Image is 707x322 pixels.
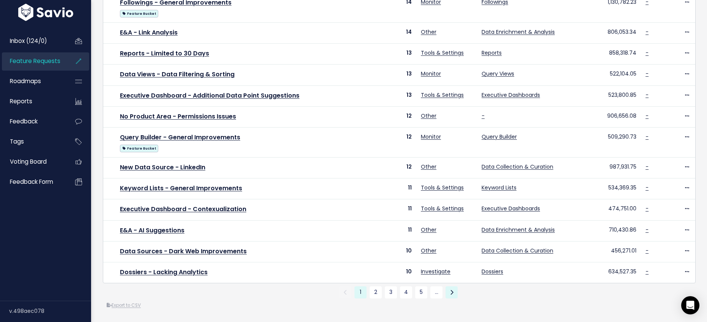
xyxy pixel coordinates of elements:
[568,23,641,44] td: 806,053.34
[375,85,416,106] td: 13
[375,262,416,283] td: 10
[482,247,553,254] a: Data Collection & Curation
[120,28,178,37] a: E&A - Link Analysis
[120,226,184,235] a: E&A - AI Suggestions
[415,286,427,298] a: 5
[120,145,158,152] span: Feature Bucket
[646,133,649,140] a: -
[120,112,236,121] a: No Product Area - Permissions Issues
[482,91,540,99] a: Executive Dashboards
[10,178,53,186] span: Feedback form
[400,286,412,298] a: 4
[482,205,540,212] a: Executive Dashboards
[430,286,442,298] a: …
[2,73,63,90] a: Roadmaps
[120,143,158,153] a: Feature Bucket
[681,296,699,314] div: Open Intercom Messenger
[421,112,436,120] a: Other
[421,184,464,191] a: Tools & Settings
[10,37,47,45] span: Inbox (124/0)
[375,220,416,241] td: 11
[646,163,649,170] a: -
[646,226,649,234] a: -
[646,112,649,120] a: -
[646,28,649,36] a: -
[375,241,416,262] td: 10
[120,205,246,213] a: Executive Dashboard - Contexualization
[10,57,60,65] span: Feature Requests
[2,173,63,191] a: Feedback form
[646,205,649,212] a: -
[421,247,436,254] a: Other
[375,23,416,44] td: 14
[421,70,441,77] a: Monitor
[10,97,32,105] span: Reports
[568,106,641,127] td: 906,656.08
[482,226,555,234] a: Data Enrichment & Analysis
[482,163,553,170] a: Data Collection & Curation
[120,91,299,100] a: Executive Dashboard - Additional Data Point Suggestions
[421,133,441,140] a: Monitor
[568,178,641,199] td: 534,369.35
[421,163,436,170] a: Other
[646,247,649,254] a: -
[120,133,240,142] a: Query Builder - General Improvements
[482,112,485,120] a: -
[10,158,47,166] span: Voting Board
[375,157,416,178] td: 12
[568,220,641,241] td: 710,430.86
[568,262,641,283] td: 634,527.35
[2,93,63,110] a: Reports
[568,44,641,65] td: 858,318.74
[385,286,397,298] a: 3
[375,106,416,127] td: 12
[375,44,416,65] td: 13
[9,301,91,321] div: v.498aec078
[16,3,75,21] img: logo-white.9d6f32f41409.svg
[568,199,641,220] td: 474,751.00
[107,302,141,308] a: Export to CSV
[120,70,235,79] a: Data Views - Data Filtering & Sorting
[120,49,209,58] a: Reports - Limited to 30 Days
[354,286,367,298] span: 1
[482,133,517,140] a: Query Builder
[375,178,416,199] td: 11
[375,127,416,157] td: 12
[120,10,158,17] span: Feature Bucket
[120,184,242,193] a: Keyword Lists - General Improvements
[646,91,649,99] a: -
[421,268,450,275] a: Investigate
[120,163,205,172] a: New Data Source - LinkedIn
[370,286,382,298] a: 2
[10,77,41,85] span: Roadmaps
[2,32,63,50] a: Inbox (124/0)
[568,157,641,178] td: 987,931.75
[482,70,514,77] a: Query Views
[421,28,436,36] a: Other
[421,91,464,99] a: Tools & Settings
[482,268,503,275] a: Dossiers
[10,117,38,125] span: Feedback
[646,268,649,275] a: -
[120,8,158,18] a: Feature Bucket
[646,49,649,57] a: -
[646,70,649,77] a: -
[568,65,641,85] td: 522,104.05
[482,49,502,57] a: Reports
[421,226,436,234] a: Other
[120,268,208,276] a: Dossiers - Lacking Analytics
[421,49,464,57] a: Tools & Settings
[568,127,641,157] td: 509,290.73
[10,137,24,145] span: Tags
[2,52,63,70] a: Feature Requests
[421,205,464,212] a: Tools & Settings
[375,65,416,85] td: 13
[2,133,63,150] a: Tags
[482,28,555,36] a: Data Enrichment & Analysis
[646,184,649,191] a: -
[120,247,247,256] a: Data Sources - Dark Web Improvements
[568,241,641,262] td: 456,271.01
[482,184,516,191] a: Keyword Lists
[2,153,63,170] a: Voting Board
[2,113,63,130] a: Feedback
